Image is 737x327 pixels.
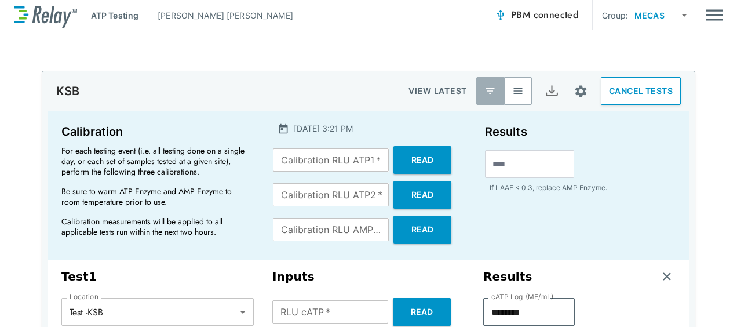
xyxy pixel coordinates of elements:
img: Calender Icon [278,123,289,135]
p: Calibration [61,122,252,141]
h3: Results [483,270,532,284]
p: If LAAF < 0.3, replace AMP Enzyme. [490,183,676,193]
button: CANCEL TESTS [601,77,681,105]
label: cATP Log (ME/mL) [491,293,553,301]
img: Export Icon [545,84,559,99]
iframe: Resource center [550,292,725,318]
img: Latest [484,85,496,97]
button: Read [393,181,451,209]
button: Main menu [706,4,723,26]
p: VIEW LATEST [408,84,467,98]
p: [PERSON_NAME] [PERSON_NAME] [158,9,293,21]
div: Test -KSB [61,300,254,324]
h3: Inputs [272,270,465,284]
h3: Test 1 [61,270,254,284]
button: Read [393,216,451,244]
span: connected [534,8,579,21]
p: Calibration measurements will be applied to all applicable tests run within the next two hours. [61,216,247,237]
img: Connected Icon [495,9,506,21]
img: View All [512,85,524,97]
button: Export [538,77,565,105]
img: Remove [661,271,673,282]
button: Read [393,146,451,174]
img: Drawer Icon [706,4,723,26]
p: Group: [602,9,628,21]
p: For each testing event (i.e. all testing done on a single day, or each set of samples tested at a... [61,146,247,177]
button: PBM connected [490,3,583,27]
img: LuminUltra Relay [14,3,77,28]
button: Site setup [565,76,596,107]
p: KSB [56,84,79,98]
p: Results [485,122,676,141]
p: ATP Testing [91,9,138,21]
button: Read [393,298,451,326]
label: Location [70,293,98,301]
p: Be sure to warm ATP Enzyme and AMP Enzyme to room temperature prior to use. [61,186,247,207]
img: Settings Icon [574,84,588,99]
p: [DATE] 3:21 PM [294,122,353,135]
span: PBM [511,7,578,23]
